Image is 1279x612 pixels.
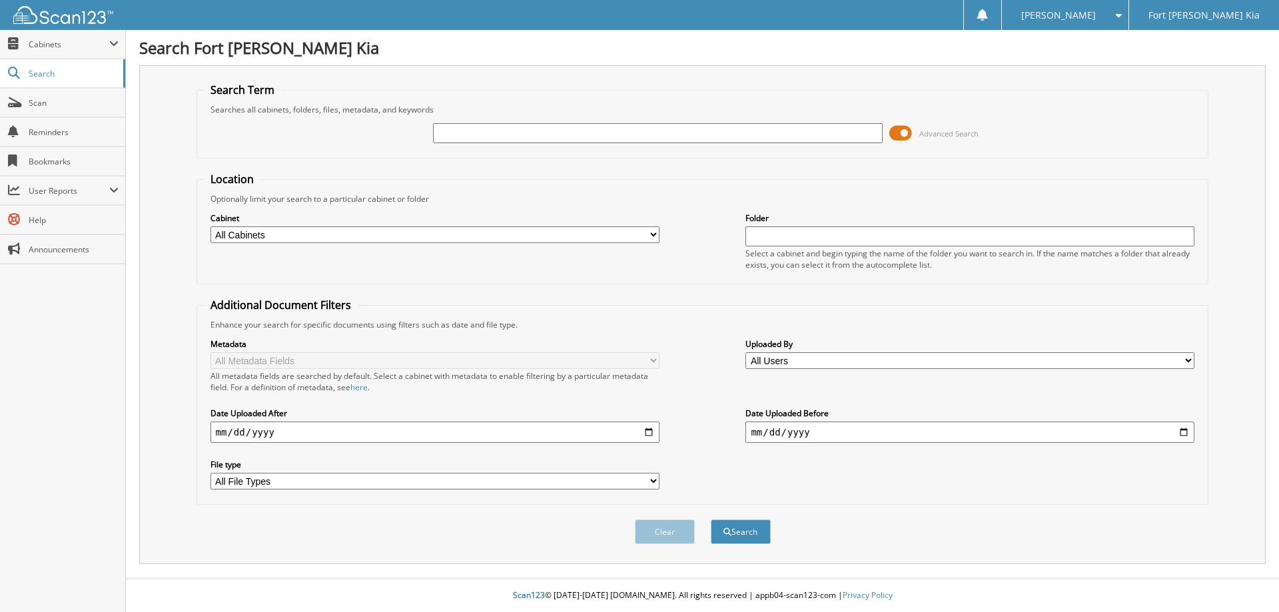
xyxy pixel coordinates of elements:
[29,127,119,138] span: Reminders
[1148,11,1260,19] span: Fort [PERSON_NAME] Kia
[139,37,1266,59] h1: Search Fort [PERSON_NAME] Kia
[29,214,119,226] span: Help
[513,589,545,601] span: Scan123
[211,422,659,443] input: start
[29,68,117,79] span: Search
[635,519,695,544] button: Clear
[29,185,109,196] span: User Reports
[711,519,771,544] button: Search
[745,248,1194,270] div: Select a cabinet and begin typing the name of the folder you want to search in. If the name match...
[126,579,1279,612] div: © [DATE]-[DATE] [DOMAIN_NAME]. All rights reserved | appb04-scan123-com |
[211,212,659,224] label: Cabinet
[29,244,119,255] span: Announcements
[1021,11,1096,19] span: [PERSON_NAME]
[204,193,1202,204] div: Optionally limit your search to a particular cabinet or folder
[29,97,119,109] span: Scan
[350,382,368,393] a: here
[843,589,893,601] a: Privacy Policy
[29,39,109,50] span: Cabinets
[211,338,659,350] label: Metadata
[211,408,659,419] label: Date Uploaded After
[211,370,659,393] div: All metadata fields are searched by default. Select a cabinet with metadata to enable filtering b...
[745,338,1194,350] label: Uploaded By
[204,83,281,97] legend: Search Term
[204,104,1202,115] div: Searches all cabinets, folders, files, metadata, and keywords
[29,156,119,167] span: Bookmarks
[204,298,358,312] legend: Additional Document Filters
[745,408,1194,419] label: Date Uploaded Before
[204,319,1202,330] div: Enhance your search for specific documents using filters such as date and file type.
[211,459,659,470] label: File type
[745,212,1194,224] label: Folder
[745,422,1194,443] input: end
[204,172,260,186] legend: Location
[919,129,979,139] span: Advanced Search
[13,6,113,24] img: scan123-logo-white.svg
